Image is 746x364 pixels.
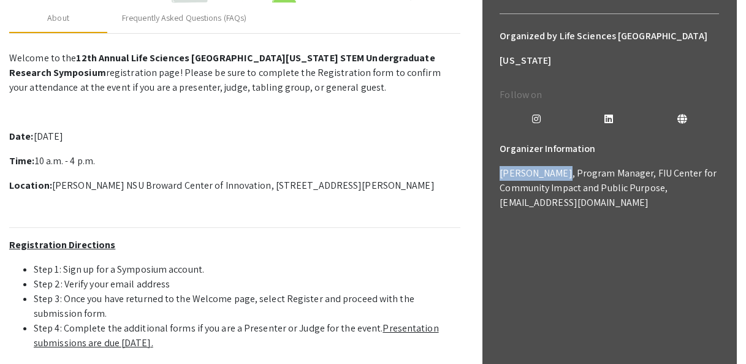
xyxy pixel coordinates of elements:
[500,137,719,161] h6: Organizer Information
[500,166,719,210] p: [PERSON_NAME], Program Manager, FIU Center for Community Impact and Public Purpose, [EMAIL_ADDRES...
[9,238,115,251] u: Registration Directions
[9,178,460,193] p: [PERSON_NAME] NSU Broward Center of Innovation, [STREET_ADDRESS][PERSON_NAME]
[500,88,719,102] p: Follow on
[34,277,460,292] li: Step 2: Verify your email address
[47,12,69,25] div: About
[9,309,52,355] iframe: Chat
[9,154,460,169] p: 10 a.m. - 4 p.m.
[9,154,35,167] strong: Time:
[9,51,435,79] strong: 12th Annual Life Sciences [GEOGRAPHIC_DATA][US_STATE] STEM Undergraduate Research Symposium
[9,130,34,143] strong: Date:
[122,12,246,25] div: Frequently Asked Questions (FAQs)
[500,24,719,73] h6: Organized by Life Sciences [GEOGRAPHIC_DATA][US_STATE]
[34,321,460,351] li: Step 4: Complete the additional forms if you are a Presenter or Judge for the event.
[9,129,460,144] p: [DATE]
[34,262,460,277] li: Step 1: Sign up for a Symposium account.
[9,51,460,95] p: Welcome to the registration page! Please be sure to complete the Registration form to confirm you...
[34,292,460,321] li: Step 3: Once you have returned to the Welcome page, select Register and proceed with the submissi...
[9,179,52,192] strong: Location:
